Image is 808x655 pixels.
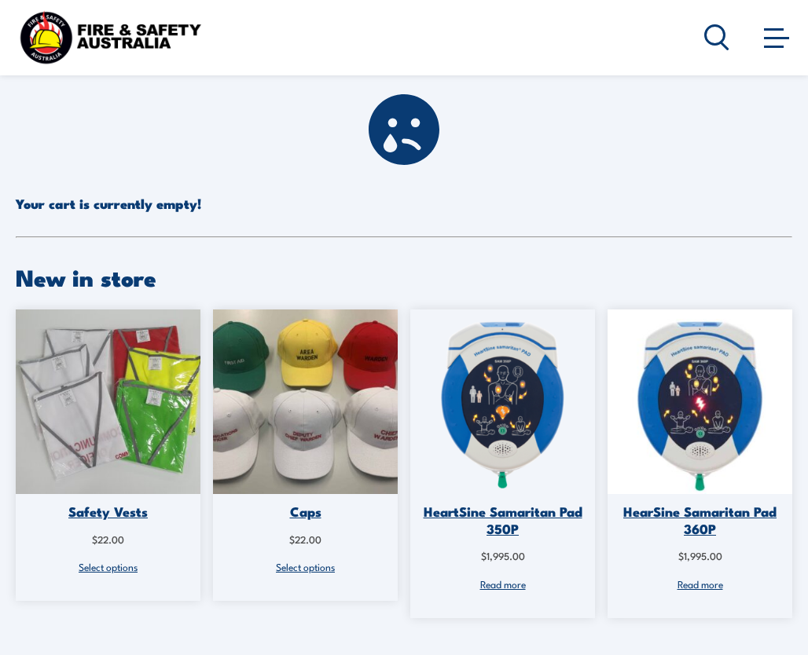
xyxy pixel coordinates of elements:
[16,309,200,530] a: Safety Vests Safety Vests
[16,503,200,521] div: Safety Vests
[92,532,97,546] span: $
[678,548,722,562] span: 1,995.00
[213,309,398,530] a: Caps Caps
[92,532,124,546] span: 22.00
[410,309,595,547] a: HeartSine Samaritan Pad 350P HeartSine Samaritan Pad 350P
[16,266,792,287] h2: New in store
[410,503,595,537] div: HeartSine Samaritan Pad 350P
[481,548,525,562] span: 1,995.00
[213,558,398,576] a: Select options for “Caps”
[16,309,200,494] img: Safety Vests
[410,575,595,593] a: Read more about “HeartSine Samaritan Pad 350P”
[608,309,792,547] a: HearSine Samaritan Pad 360P HearSine Samaritan Pad 360P
[410,309,595,494] img: HeartSine Samaritan Pad 350P
[678,548,684,562] span: $
[608,309,792,494] img: HearSine Samaritan Pad 360P
[481,548,487,562] span: $
[16,558,200,576] a: Select options for “Safety Vests”
[608,503,792,537] div: HearSine Samaritan Pad 360P
[289,532,321,546] span: 22.00
[608,575,792,593] a: Read more about “HearSine Samaritan Pad 360P”
[289,532,295,546] span: $
[16,94,792,214] h2: Your cart is currently empty!
[213,309,398,494] img: Caps
[213,503,398,521] div: Caps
